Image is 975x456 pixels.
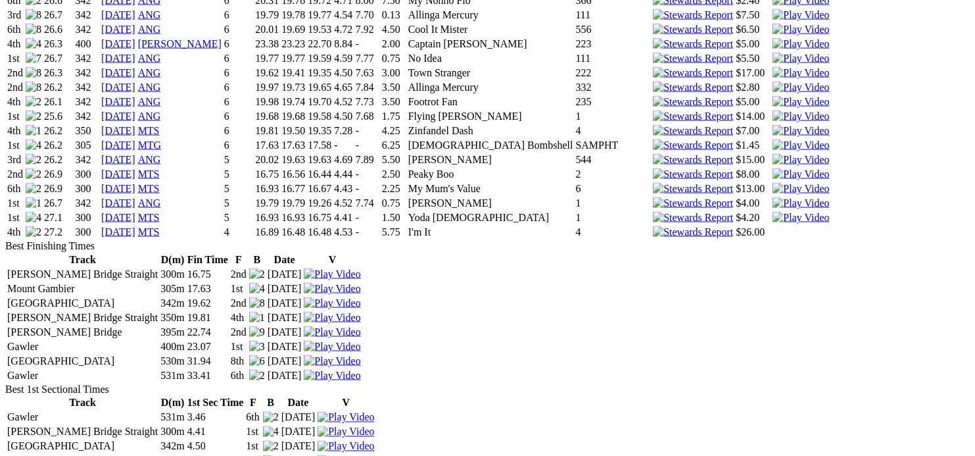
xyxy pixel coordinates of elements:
[304,370,360,382] img: Play Video
[304,341,360,352] a: View replay
[355,23,380,36] td: 7.92
[26,183,41,195] img: 2
[26,67,41,79] img: 8
[653,53,733,64] img: Stewards Report
[773,67,829,79] img: Play Video
[254,38,279,51] td: 23.38
[575,95,652,109] td: 235
[333,52,353,65] td: 4.59
[75,110,100,123] td: 342
[224,23,254,36] td: 6
[773,24,829,35] a: View replay
[735,66,771,80] td: $17.00
[263,441,279,453] img: 2
[408,9,574,22] td: Allinga Mercury
[304,370,360,381] a: View replay
[307,52,332,65] td: 19.59
[254,168,279,181] td: 16.75
[408,153,574,166] td: [PERSON_NAME]
[408,38,574,51] td: Captain [PERSON_NAME]
[138,139,162,151] a: MTG
[101,212,135,223] a: [DATE]
[773,183,829,195] img: Play Video
[101,9,135,20] a: [DATE]
[653,226,733,238] img: Stewards Report
[333,38,353,51] td: 8.84
[304,268,360,280] img: Play Video
[43,95,74,109] td: 26.1
[773,197,829,209] img: Play Video
[101,168,135,180] a: [DATE]
[307,38,332,51] td: 22.70
[281,95,306,109] td: 19.74
[138,9,161,20] a: ANG
[773,154,829,166] img: Play Video
[281,168,306,181] td: 16.56
[653,9,733,21] img: Stewards Report
[307,66,332,80] td: 19.35
[254,66,279,80] td: 19.62
[773,125,829,137] img: Play Video
[224,38,254,51] td: 6
[773,38,829,50] img: Play Video
[355,168,380,181] td: -
[249,355,265,367] img: 6
[773,96,829,108] img: Play Video
[408,81,574,94] td: Allinga Mercury
[75,9,100,22] td: 342
[575,139,652,152] td: SAMPHT
[381,23,406,36] td: 4.50
[224,9,254,22] td: 6
[735,9,771,22] td: $7.50
[43,139,74,152] td: 26.2
[304,312,360,323] a: View replay
[281,153,306,166] td: 19.63
[254,139,279,152] td: 17.63
[381,81,406,94] td: 3.50
[304,355,360,367] a: View replay
[773,111,829,122] img: Play Video
[43,52,74,65] td: 26.7
[304,341,360,353] img: Play Video
[26,226,41,238] img: 2
[249,326,265,338] img: 9
[333,168,353,181] td: 4.44
[575,23,652,36] td: 556
[304,268,360,280] a: View replay
[307,168,332,181] td: 16.44
[254,110,279,123] td: 19.68
[333,139,353,152] td: -
[7,66,24,80] td: 2nd
[263,426,279,438] img: 4
[304,283,360,295] img: Play Video
[333,81,353,94] td: 4.65
[575,66,652,80] td: 222
[653,96,733,108] img: Stewards Report
[773,139,829,151] a: View replay
[281,38,306,51] td: 23.23
[101,24,135,35] a: [DATE]
[653,38,733,50] img: Stewards Report
[26,197,41,209] img: 1
[653,197,733,209] img: Stewards Report
[101,197,135,209] a: [DATE]
[304,355,360,367] img: Play Video
[138,212,160,223] a: MTS
[307,9,332,22] td: 19.77
[381,124,406,138] td: 4.25
[735,139,771,152] td: $1.45
[408,110,574,123] td: Flying [PERSON_NAME]
[318,412,374,424] img: Play Video
[249,297,265,309] img: 8
[26,9,41,21] img: 8
[26,53,41,64] img: 7
[281,66,306,80] td: 19.41
[138,82,161,93] a: ANG
[224,81,254,94] td: 6
[653,125,733,137] img: Stewards Report
[26,168,41,180] img: 2
[304,297,360,309] a: View replay
[381,38,406,51] td: 2.00
[7,38,24,51] td: 4th
[304,312,360,324] img: Play Video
